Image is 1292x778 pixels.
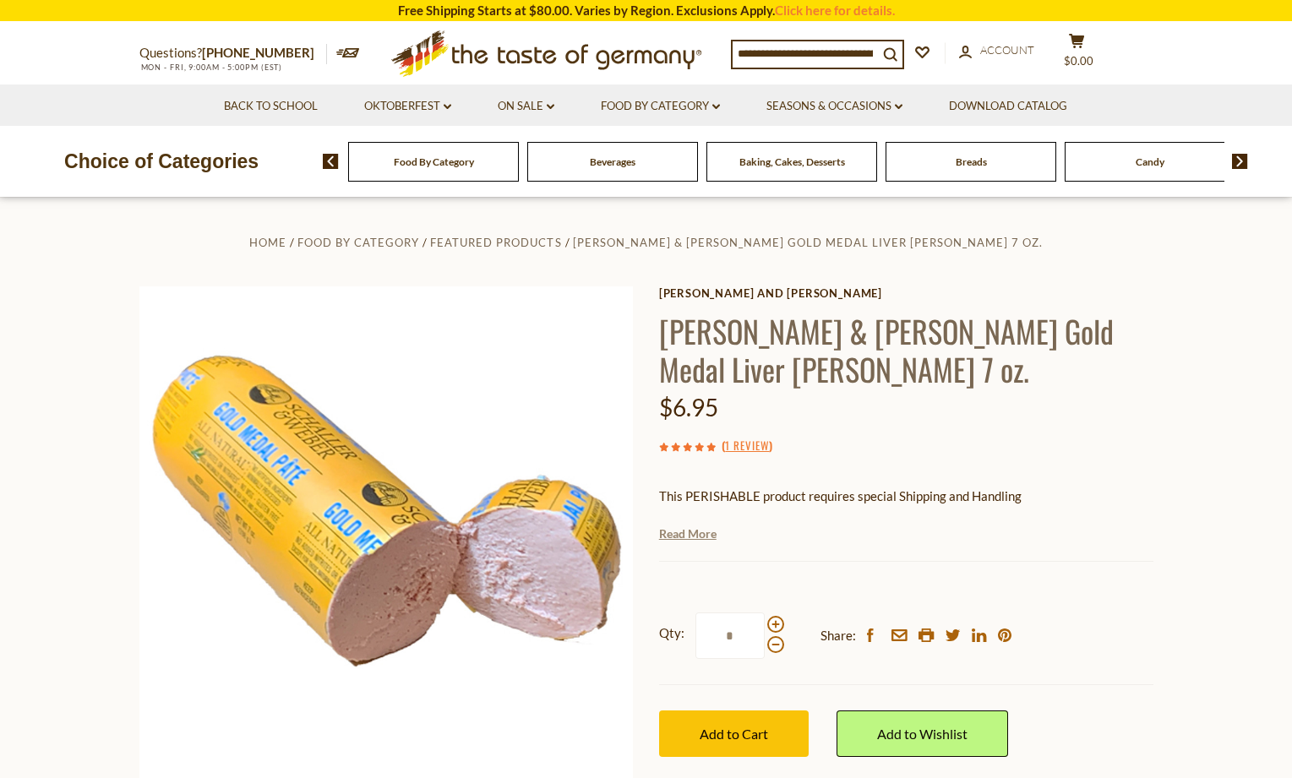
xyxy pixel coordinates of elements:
[224,97,318,116] a: Back to School
[956,155,987,168] a: Breads
[323,154,339,169] img: previous arrow
[837,710,1008,757] a: Add to Wishlist
[1136,155,1164,168] a: Candy
[297,236,419,249] a: Food By Category
[659,486,1153,507] p: This PERISHABLE product requires special Shipping and Handling
[573,236,1043,249] a: [PERSON_NAME] & [PERSON_NAME] Gold Medal Liver [PERSON_NAME] 7 oz.
[739,155,845,168] a: Baking, Cakes, Desserts
[590,155,635,168] a: Beverages
[430,236,561,249] a: Featured Products
[659,623,684,644] strong: Qty:
[1232,154,1248,169] img: next arrow
[659,312,1153,388] h1: [PERSON_NAME] & [PERSON_NAME] Gold Medal Liver [PERSON_NAME] 7 oz.
[722,437,772,454] span: ( )
[1052,33,1103,75] button: $0.00
[675,520,1153,541] li: We will ship this product in heat-protective packaging and ice.
[139,63,283,72] span: MON - FRI, 9:00AM - 5:00PM (EST)
[695,612,765,659] input: Qty:
[498,97,554,116] a: On Sale
[725,437,769,455] a: 1 Review
[394,155,474,168] a: Food By Category
[601,97,720,116] a: Food By Category
[364,97,451,116] a: Oktoberfest
[959,41,1034,60] a: Account
[249,236,286,249] a: Home
[659,286,1153,300] a: [PERSON_NAME] and [PERSON_NAME]
[139,42,327,64] p: Questions?
[202,45,314,60] a: [PHONE_NUMBER]
[980,43,1034,57] span: Account
[766,97,902,116] a: Seasons & Occasions
[820,625,856,646] span: Share:
[775,3,895,18] a: Click here for details.
[949,97,1067,116] a: Download Catalog
[659,525,717,542] a: Read More
[659,393,718,422] span: $6.95
[1064,54,1093,68] span: $0.00
[700,726,768,742] span: Add to Cart
[659,710,809,757] button: Add to Cart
